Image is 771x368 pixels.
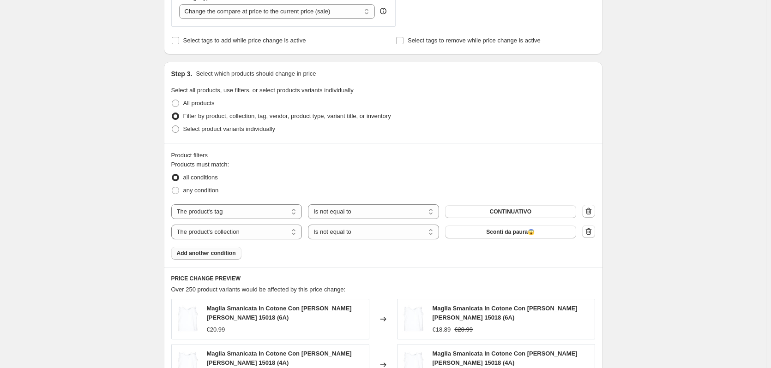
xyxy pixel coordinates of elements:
[379,6,388,16] div: help
[183,125,275,132] span: Select product variants individually
[207,350,352,366] span: Maglia Smanicata In Cotone Con [PERSON_NAME] [PERSON_NAME] 15018 (4A)
[171,87,354,94] span: Select all products, use filters, or select products variants individually
[176,305,199,333] img: 28969_80x.jpg
[433,350,578,366] span: Maglia Smanicata In Cotone Con [PERSON_NAME] [PERSON_NAME] 15018 (4A)
[171,286,346,293] span: Over 250 product variants would be affected by this price change:
[183,113,391,119] span: Filter by product, collection, tag, vendor, product type, variant title, or inventory
[171,247,241,260] button: Add another condition
[445,226,576,238] button: Sconti da paura😱
[183,174,218,181] span: all conditions
[207,325,225,334] div: €20.99
[171,69,193,78] h2: Step 3.
[207,305,352,321] span: Maglia Smanicata In Cotone Con [PERSON_NAME] [PERSON_NAME] 15018 (6A)
[171,151,595,160] div: Product filters
[433,305,578,321] span: Maglia Smanicata In Cotone Con [PERSON_NAME] [PERSON_NAME] 15018 (6A)
[445,205,576,218] button: CONTINUATIVO
[402,305,425,333] img: 28969_80x.jpg
[433,325,451,334] div: €18.89
[171,161,229,168] span: Products must match:
[183,37,306,44] span: Select tags to add while price change is active
[196,69,316,78] p: Select which products should change in price
[183,187,219,194] span: any condition
[486,228,535,236] span: Sconti da paura😱
[490,208,531,215] span: CONTINUATIVO
[408,37,541,44] span: Select tags to remove while price change is active
[177,249,236,257] span: Add another condition
[454,325,473,334] strike: €20.99
[183,100,215,107] span: All products
[171,275,595,282] h6: PRICE CHANGE PREVIEW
